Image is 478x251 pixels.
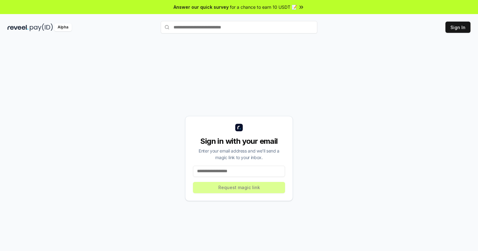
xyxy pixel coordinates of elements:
img: reveel_dark [8,23,29,31]
button: Sign In [445,22,470,33]
img: pay_id [30,23,53,31]
div: Alpha [54,23,72,31]
div: Enter your email address and we’ll send a magic link to your inbox. [193,148,285,161]
div: Sign in with your email [193,136,285,146]
img: logo_small [235,124,243,131]
span: Answer our quick survey [174,4,229,10]
span: for a chance to earn 10 USDT 📝 [230,4,297,10]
